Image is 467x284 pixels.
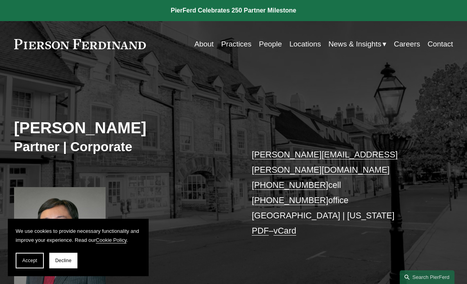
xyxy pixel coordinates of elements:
[252,226,269,236] a: PDF
[14,118,233,138] h2: [PERSON_NAME]
[96,237,127,243] a: Cookie Policy
[400,270,454,284] a: Search this site
[55,258,72,263] span: Decline
[49,253,77,268] button: Decline
[8,219,149,276] section: Cookie banner
[394,37,420,52] a: Careers
[252,195,329,205] a: [PHONE_NUMBER]
[252,180,329,190] a: [PHONE_NUMBER]
[221,37,251,52] a: Practices
[252,147,435,239] p: cell office [GEOGRAPHIC_DATA] | [US_STATE] –
[273,226,296,236] a: vCard
[22,258,37,263] span: Accept
[289,37,321,52] a: Locations
[427,37,453,52] a: Contact
[14,139,233,155] h3: Partner | Corporate
[259,37,282,52] a: People
[194,37,214,52] a: About
[329,37,386,52] a: folder dropdown
[252,150,398,175] a: [PERSON_NAME][EMAIL_ADDRESS][PERSON_NAME][DOMAIN_NAME]
[329,38,381,51] span: News & Insights
[16,253,44,268] button: Accept
[16,227,141,245] p: We use cookies to provide necessary functionality and improve your experience. Read our .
